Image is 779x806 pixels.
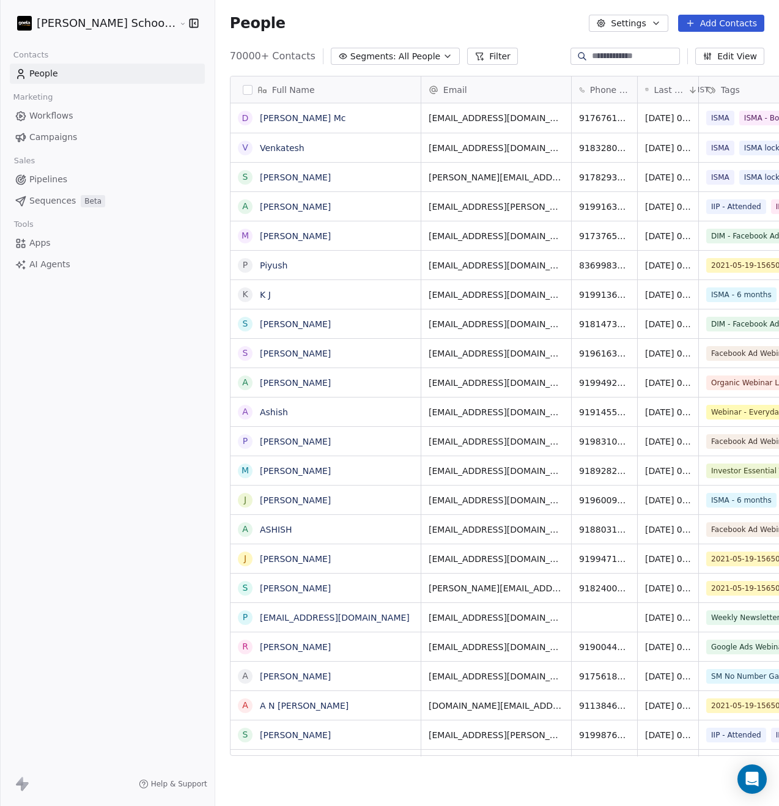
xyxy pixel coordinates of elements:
span: 918928277847 [579,465,630,477]
div: V [242,141,248,154]
span: [EMAIL_ADDRESS][DOMAIN_NAME] [429,142,564,154]
span: 919004499925 [579,641,630,653]
a: [PERSON_NAME] [260,349,331,358]
span: 9113846850 [579,700,630,712]
span: Beta [81,195,105,207]
span: 919987635905 [579,729,630,741]
span: [DATE] 03:04 PM [645,112,691,124]
span: [EMAIL_ADDRESS][DOMAIN_NAME] [429,553,564,565]
span: People [29,67,58,80]
div: Open Intercom Messenger [737,764,767,794]
span: 918328096503 [579,142,630,154]
div: P [243,435,248,448]
span: 919145513706 [579,406,630,418]
span: Contacts [8,46,54,64]
a: [PERSON_NAME] [260,730,331,740]
span: 918240041049 [579,582,630,594]
span: [DATE] 02:41 PM [645,582,691,594]
span: [DATE] 02:39 PM [645,612,691,624]
span: 917376565134 [579,230,630,242]
a: [PERSON_NAME] [260,583,331,593]
span: [DATE] 02:36 PM [645,641,691,653]
span: Full Name [272,84,315,96]
span: [DATE] 02:46 PM [645,435,691,448]
span: 917676127363 [579,112,630,124]
span: Help & Support [151,779,207,789]
span: 8369983832 [579,259,630,272]
div: A [242,405,248,418]
a: [EMAIL_ADDRESS][DOMAIN_NAME] [260,613,410,623]
span: [DATE] 02:46 PM [645,406,691,418]
span: [DATE] 02:56 PM [645,171,691,183]
div: grid [231,103,421,756]
span: Campaigns [29,131,77,144]
span: [DATE] 02:34 PM [645,700,691,712]
a: Apps [10,233,205,253]
span: [DATE] 02:54 PM [645,201,691,213]
div: M [242,229,249,242]
span: Tools [9,215,39,234]
div: Phone Number [572,76,637,103]
span: ISMA [706,170,734,185]
div: J [244,552,246,565]
span: [DATE] 02:44 PM [645,494,691,506]
button: Add Contacts [678,15,764,32]
span: 70000+ Contacts [230,49,316,64]
span: [EMAIL_ADDRESS][DOMAIN_NAME] [429,670,564,682]
a: [PERSON_NAME] [260,671,331,681]
a: [PERSON_NAME] [260,319,331,329]
span: [EMAIL_ADDRESS][DOMAIN_NAME] [429,318,564,330]
span: [EMAIL_ADDRESS][DOMAIN_NAME] [429,289,564,301]
span: [PERSON_NAME][EMAIL_ADDRESS][DOMAIN_NAME] [429,582,564,594]
span: [EMAIL_ADDRESS][DOMAIN_NAME] [429,435,564,448]
div: A [242,523,248,536]
span: 919949207644 [579,377,630,389]
span: [DATE] 02:42 PM [645,523,691,536]
span: [EMAIL_ADDRESS][DOMAIN_NAME] [429,494,564,506]
div: M [242,464,249,477]
span: Phone Number [590,84,630,96]
span: Pipelines [29,173,67,186]
span: Tags [721,84,740,96]
span: 919913620809 [579,289,630,301]
div: Last Activity DateIST [638,76,698,103]
span: 919831021211 [579,435,630,448]
a: People [10,64,205,84]
span: ISMA [706,111,734,125]
button: Edit View [695,48,764,65]
span: Sequences [29,194,76,207]
a: [PERSON_NAME] [260,495,331,505]
span: [DATE] 02:34 PM [645,670,691,682]
a: [PERSON_NAME] [260,231,331,241]
span: [EMAIL_ADDRESS][PERSON_NAME][DOMAIN_NAME] [429,729,564,741]
span: [DATE] 02:58 PM [645,142,691,154]
div: S [242,317,248,330]
div: Email [421,76,571,103]
span: All People [399,50,440,63]
span: [EMAIL_ADDRESS][DOMAIN_NAME] [429,112,564,124]
div: R [242,640,248,653]
div: A [242,376,248,389]
span: 918803174173 [579,523,630,536]
span: Email [443,84,467,96]
span: ISMA - 6 months [706,493,777,508]
a: [PERSON_NAME] [260,202,331,212]
span: [PERSON_NAME][EMAIL_ADDRESS][DOMAIN_NAME] [429,171,564,183]
span: [DATE] 02:50 PM [645,318,691,330]
span: [DATE] 02:53 PM [645,259,691,272]
a: [PERSON_NAME] [260,466,331,476]
button: Settings [589,15,668,32]
a: [PERSON_NAME] [260,437,331,446]
a: [PERSON_NAME] [260,378,331,388]
span: [DATE] 02:53 PM [645,230,691,242]
span: ISMA [706,141,734,155]
span: IIP - Attended [706,728,766,742]
span: 919947144086 [579,553,630,565]
a: Help & Support [139,779,207,789]
span: Segments: [350,50,396,63]
a: ASHISH [260,525,292,534]
span: [DOMAIN_NAME][EMAIL_ADDRESS][DOMAIN_NAME] [429,700,564,712]
span: 919600919838 [579,494,630,506]
a: SequencesBeta [10,191,205,211]
div: s [242,728,248,741]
